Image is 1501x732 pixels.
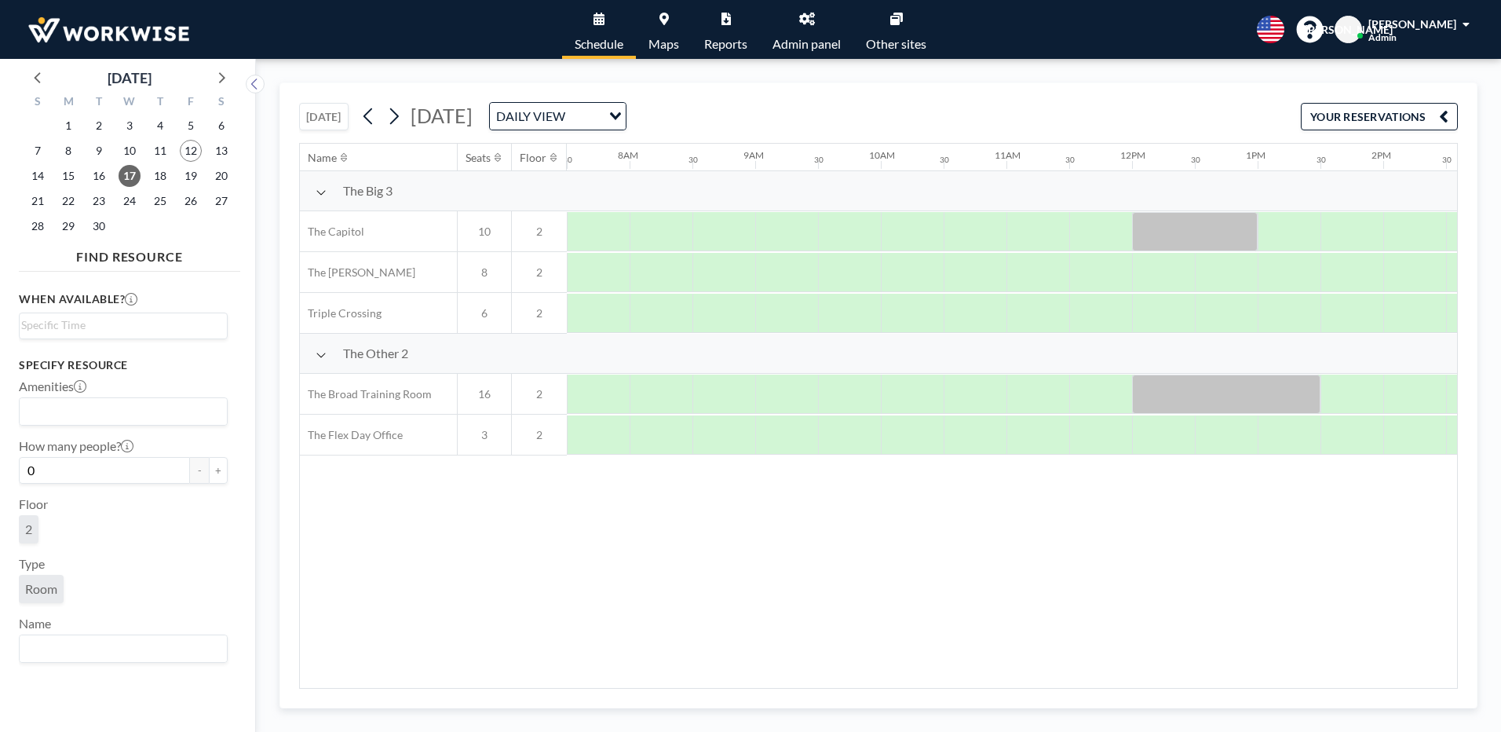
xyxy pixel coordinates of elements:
label: Type [19,556,45,572]
div: S [23,93,53,113]
span: Maps [648,38,679,50]
span: Sunday, September 7, 2025 [27,140,49,162]
span: Sunday, September 14, 2025 [27,165,49,187]
input: Search for option [21,401,218,422]
span: 2 [512,428,567,442]
input: Search for option [570,106,600,126]
div: 30 [1442,155,1452,165]
span: 6 [458,306,511,320]
span: The Capitol [300,225,364,239]
span: 2 [512,306,567,320]
div: Search for option [20,635,227,662]
span: The [PERSON_NAME] [300,265,415,280]
span: Wednesday, September 24, 2025 [119,190,141,212]
span: The Big 3 [343,183,393,199]
span: Tuesday, September 9, 2025 [88,140,110,162]
button: - [190,457,209,484]
div: Floor [520,151,546,165]
div: 30 [688,155,698,165]
img: organization-logo [25,14,192,46]
div: Search for option [490,103,626,130]
div: Name [308,151,337,165]
div: 30 [814,155,824,165]
div: 30 [1065,155,1075,165]
span: Friday, September 5, 2025 [180,115,202,137]
div: 2PM [1371,149,1391,161]
div: Search for option [20,398,227,425]
span: Thursday, September 4, 2025 [149,115,171,137]
span: Saturday, September 27, 2025 [210,190,232,212]
div: S [206,93,236,113]
span: Saturday, September 6, 2025 [210,115,232,137]
span: DAILY VIEW [493,106,568,126]
input: Search for option [21,639,218,659]
span: Sunday, September 21, 2025 [27,190,49,212]
span: Saturday, September 13, 2025 [210,140,232,162]
label: How many people? [19,438,133,454]
span: 3 [458,428,511,442]
span: Saturday, September 20, 2025 [210,165,232,187]
span: 2 [512,387,567,401]
span: Other sites [866,38,926,50]
span: Reports [704,38,747,50]
span: Tuesday, September 16, 2025 [88,165,110,187]
span: The Broad Training Room [300,387,432,401]
span: Admin [1368,31,1397,43]
button: + [209,457,228,484]
span: Wednesday, September 3, 2025 [119,115,141,137]
div: M [53,93,84,113]
span: Monday, September 22, 2025 [57,190,79,212]
span: 8 [458,265,511,280]
span: Wednesday, September 10, 2025 [119,140,141,162]
div: 12PM [1120,149,1145,161]
div: T [144,93,175,113]
div: 10AM [869,149,895,161]
div: F [175,93,206,113]
span: Monday, September 15, 2025 [57,165,79,187]
div: 30 [940,155,949,165]
span: Thursday, September 18, 2025 [149,165,171,187]
span: Tuesday, September 23, 2025 [88,190,110,212]
span: Tuesday, September 30, 2025 [88,215,110,237]
span: Monday, September 8, 2025 [57,140,79,162]
h4: FIND RESOURCE [19,243,240,265]
span: Triple Crossing [300,306,382,320]
span: Admin panel [772,38,841,50]
span: Schedule [575,38,623,50]
label: Name [19,616,51,631]
span: The Other 2 [343,346,408,361]
span: [DATE] [411,104,473,127]
div: W [115,93,145,113]
button: [DATE] [299,103,349,130]
div: Seats [466,151,491,165]
span: 16 [458,387,511,401]
div: 30 [563,155,572,165]
span: Friday, September 19, 2025 [180,165,202,187]
span: 2 [512,265,567,280]
div: Search for option [20,313,227,337]
span: Thursday, September 11, 2025 [149,140,171,162]
span: Sunday, September 28, 2025 [27,215,49,237]
div: 8AM [618,149,638,161]
span: [PERSON_NAME] [1305,23,1393,37]
div: 30 [1191,155,1200,165]
input: Search for option [21,317,218,334]
div: [DATE] [108,67,152,89]
div: 11AM [995,149,1021,161]
span: Monday, September 29, 2025 [57,215,79,237]
h3: Specify resource [19,358,228,372]
span: 2 [512,225,567,239]
span: Tuesday, September 2, 2025 [88,115,110,137]
span: Wednesday, September 17, 2025 [119,165,141,187]
span: Room [25,581,57,597]
span: [PERSON_NAME] [1368,17,1456,31]
span: The Flex Day Office [300,428,403,442]
div: T [84,93,115,113]
div: 1PM [1246,149,1265,161]
label: Floor [19,496,48,512]
span: Friday, September 12, 2025 [180,140,202,162]
div: 30 [1317,155,1326,165]
span: Thursday, September 25, 2025 [149,190,171,212]
button: YOUR RESERVATIONS [1301,103,1458,130]
label: Amenities [19,379,86,394]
